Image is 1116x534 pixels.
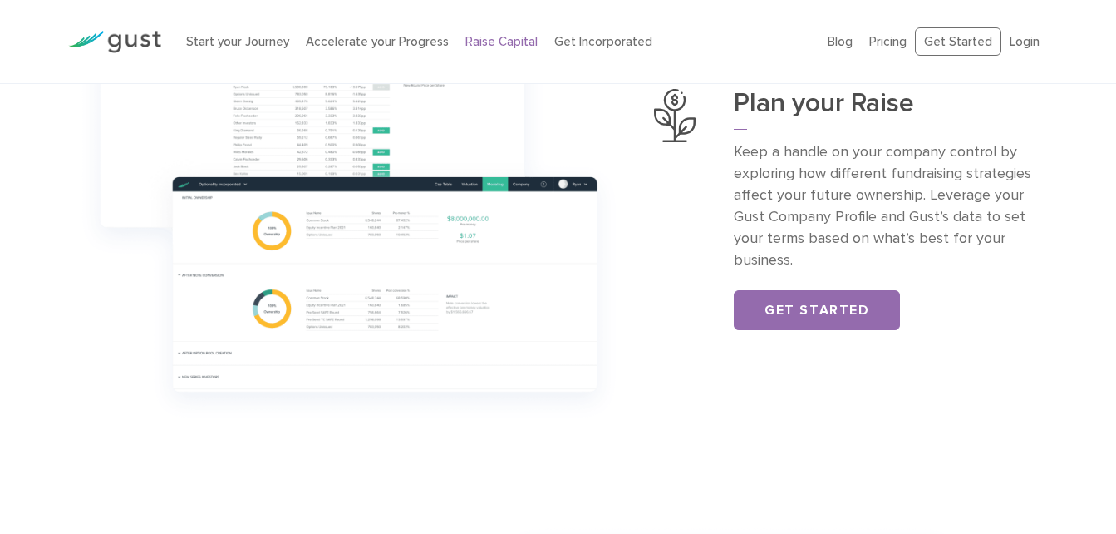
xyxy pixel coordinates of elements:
a: Pricing [869,34,907,49]
a: Get Incorporated [554,34,652,49]
a: Get Started [915,27,1001,57]
a: Get Started [734,290,900,330]
h3: Plan your Raise [734,89,1048,130]
img: Plan Your Raise [654,89,696,141]
a: Start your Journey [186,34,289,49]
a: Blog [828,34,853,49]
a: Login [1010,34,1040,49]
img: Gust Logo [68,31,161,53]
p: Keep a handle on your company control by exploring how different fundraising strategies affect yo... [734,141,1048,270]
a: Raise Capital [465,34,538,49]
a: Accelerate your Progress [306,34,449,49]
